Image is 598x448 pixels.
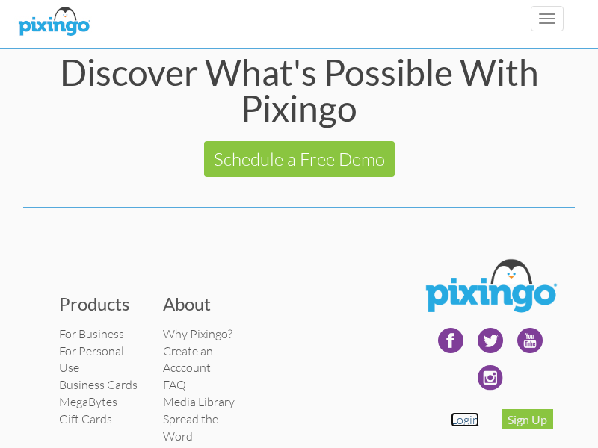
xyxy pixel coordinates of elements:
a: MegaBytes [59,394,117,409]
a: FAQ [163,377,186,392]
a: Login [451,412,479,427]
img: twitter-240.png [472,322,509,359]
h3: Products [59,294,141,314]
a: For Business [59,326,124,341]
a: Business Cards [59,377,138,392]
div: Discover What's Possible With Pixingo [23,55,575,126]
a: Why Pixingo? [163,326,232,341]
a: Spread the Word [163,411,218,444]
img: youtube-240.png [511,322,549,359]
a: Gift Cards [59,411,112,426]
img: instagram.svg [472,359,509,396]
a: For Personal Use [59,343,124,376]
img: facebook-240.png [432,322,469,359]
a: Schedule a Free Demo [204,141,395,177]
a: Sign Up [502,409,553,429]
a: Media Library [163,394,235,409]
h3: About [163,294,244,314]
img: Pixingo Logo [418,253,564,322]
a: Create an Acccount [163,343,213,376]
img: pixingo logo [14,4,93,41]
